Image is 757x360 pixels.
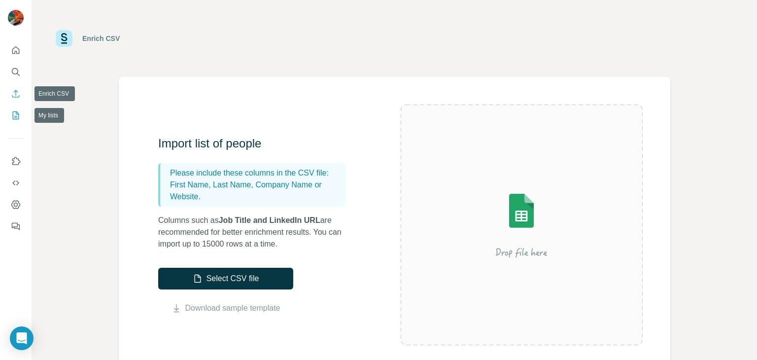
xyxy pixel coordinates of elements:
button: Feedback [8,217,24,235]
p: Please include these columns in the CSV file: [170,167,342,179]
button: Search [8,63,24,81]
button: Dashboard [8,196,24,214]
button: Download sample template [158,302,293,314]
button: Enrich CSV [8,85,24,103]
img: Surfe Illustration - Drop file here or select below [433,166,610,284]
p: Columns such as are recommended for better enrichment results. You can import up to 15000 rows at... [158,215,355,250]
button: Select CSV file [158,268,293,289]
button: My lists [8,107,24,124]
p: First Name, Last Name, Company Name or Website. [170,179,342,203]
h3: Import list of people [158,136,355,151]
button: Quick start [8,41,24,59]
img: Surfe Logo [56,30,72,47]
span: Job Title and LinkedIn URL [219,216,320,224]
img: Avatar [8,10,24,26]
a: Download sample template [185,302,280,314]
button: Use Surfe API [8,174,24,192]
div: Enrich CSV [82,34,120,43]
button: Use Surfe on LinkedIn [8,152,24,170]
div: Open Intercom Messenger [10,326,34,350]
